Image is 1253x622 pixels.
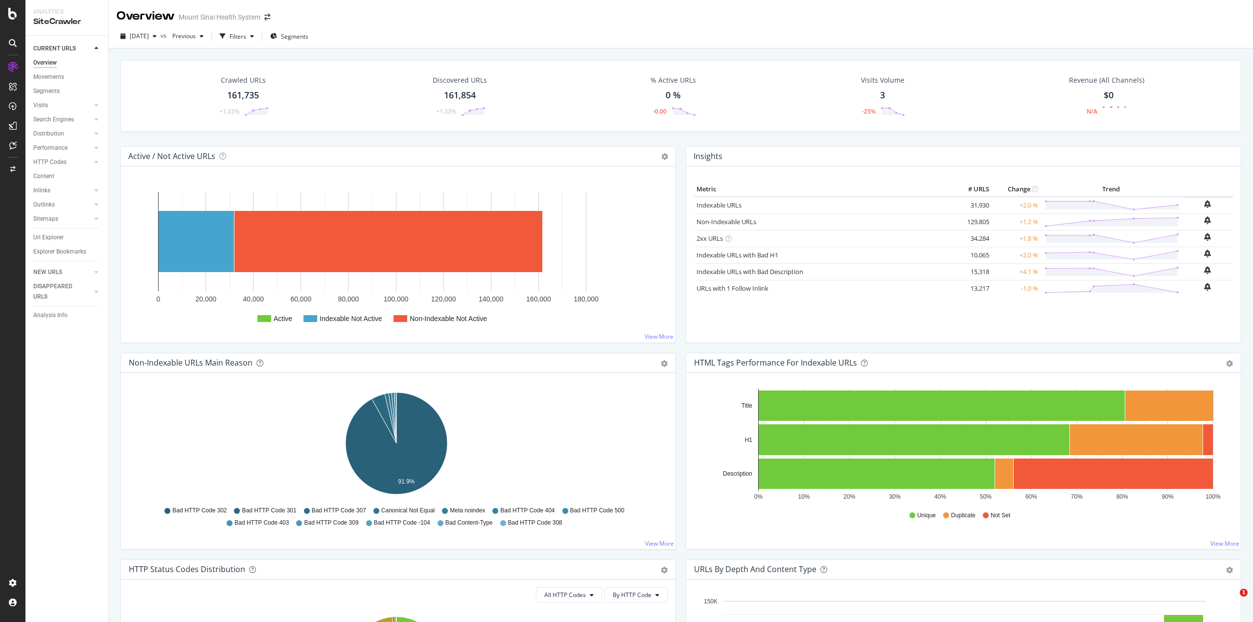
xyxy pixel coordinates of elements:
[33,157,92,167] a: HTTP Codes
[1041,182,1182,197] th: Trend
[1087,107,1097,115] div: N/A
[129,182,664,335] div: A chart.
[230,32,246,41] div: Filters
[33,200,92,210] a: Outlinks
[992,230,1041,247] td: +1.8 %
[264,14,270,21] div: arrow-right-arrow-left
[526,295,551,303] text: 160,000
[33,100,48,111] div: Visits
[129,389,664,502] div: A chart.
[574,295,599,303] text: 180,000
[694,182,952,197] th: Metric
[508,519,562,527] span: Bad HTTP Code 308
[116,8,175,24] div: Overview
[436,107,456,115] div: +1.33%
[696,217,756,226] a: Non-Indexable URLs
[917,511,936,520] span: Unique
[992,213,1041,230] td: +1.2 %
[33,115,92,125] a: Search Engines
[33,267,92,277] a: NEW URLS
[33,214,92,224] a: Sitemaps
[33,200,55,210] div: Outlinks
[1204,200,1211,208] div: bell-plus
[33,129,64,139] div: Distribution
[992,263,1041,280] td: +4.1 %
[33,44,76,54] div: CURRENT URLS
[661,567,668,574] div: gear
[536,587,602,603] button: All HTTP Codes
[33,8,100,16] div: Analytics
[168,28,208,44] button: Previous
[33,247,101,257] a: Explorer Bookmarks
[450,507,485,515] span: Meta noindex
[33,72,101,82] a: Movements
[433,75,487,85] div: Discovered URLs
[1204,216,1211,224] div: bell-plus
[130,32,149,40] span: 2025 Oct. 5th
[666,89,681,102] div: 0 %
[398,478,415,485] text: 91.9%
[694,358,857,368] div: HTML Tags Performance for Indexable URLs
[33,232,101,243] a: Url Explorer
[1116,493,1128,500] text: 80%
[479,295,504,303] text: 140,000
[1226,567,1233,574] div: gear
[33,171,54,182] div: Content
[157,295,161,303] text: 0
[1220,589,1243,612] iframe: Intercom live chat
[843,493,855,500] text: 20%
[168,32,196,40] span: Previous
[1210,539,1239,548] a: View More
[1204,250,1211,257] div: bell-plus
[604,587,668,603] button: By HTTP Code
[1226,360,1233,367] div: gear
[33,214,58,224] div: Sitemaps
[696,234,723,243] a: 2xx URLs
[129,564,245,574] div: HTTP Status Codes Distribution
[696,267,803,276] a: Indexable URLs with Bad Description
[374,519,430,527] span: Bad HTTP Code -104
[951,511,975,520] span: Duplicate
[234,519,289,527] span: Bad HTTP Code 403
[742,402,753,409] text: Title
[645,332,673,341] a: View More
[33,129,92,139] a: Distribution
[33,310,101,321] a: Analysis Info
[992,182,1041,197] th: Change
[33,100,92,111] a: Visits
[696,251,778,259] a: Indexable URLs with Bad H1
[33,58,57,68] div: Overview
[934,493,946,500] text: 40%
[33,72,64,82] div: Movements
[384,295,409,303] text: 100,000
[650,75,696,85] div: % Active URLs
[33,157,67,167] div: HTTP Codes
[544,591,586,599] span: All HTTP Codes
[33,310,68,321] div: Analysis Info
[227,89,259,102] div: 161,735
[613,591,651,599] span: By HTTP Code
[1162,493,1174,500] text: 90%
[219,107,239,115] div: +1.33%
[33,143,68,153] div: Performance
[33,16,100,27] div: SiteCrawler
[1069,75,1144,85] span: Revenue (All Channels)
[952,280,992,297] td: 13,217
[281,32,308,41] span: Segments
[992,197,1041,214] td: +2.0 %
[33,232,64,243] div: Url Explorer
[320,315,382,323] text: Indexable Not Active
[570,507,625,515] span: Bad HTTP Code 500
[1025,493,1037,500] text: 60%
[33,86,60,96] div: Segments
[33,267,62,277] div: NEW URLS
[861,75,905,85] div: Visits Volume
[1204,283,1211,291] div: bell-plus
[445,519,493,527] span: Bad Content-Type
[129,358,253,368] div: Non-Indexable URLs Main Reason
[1206,493,1221,500] text: 100%
[952,263,992,280] td: 15,318
[952,230,992,247] td: 34,284
[992,247,1041,263] td: +2.0 %
[33,44,92,54] a: CURRENT URLS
